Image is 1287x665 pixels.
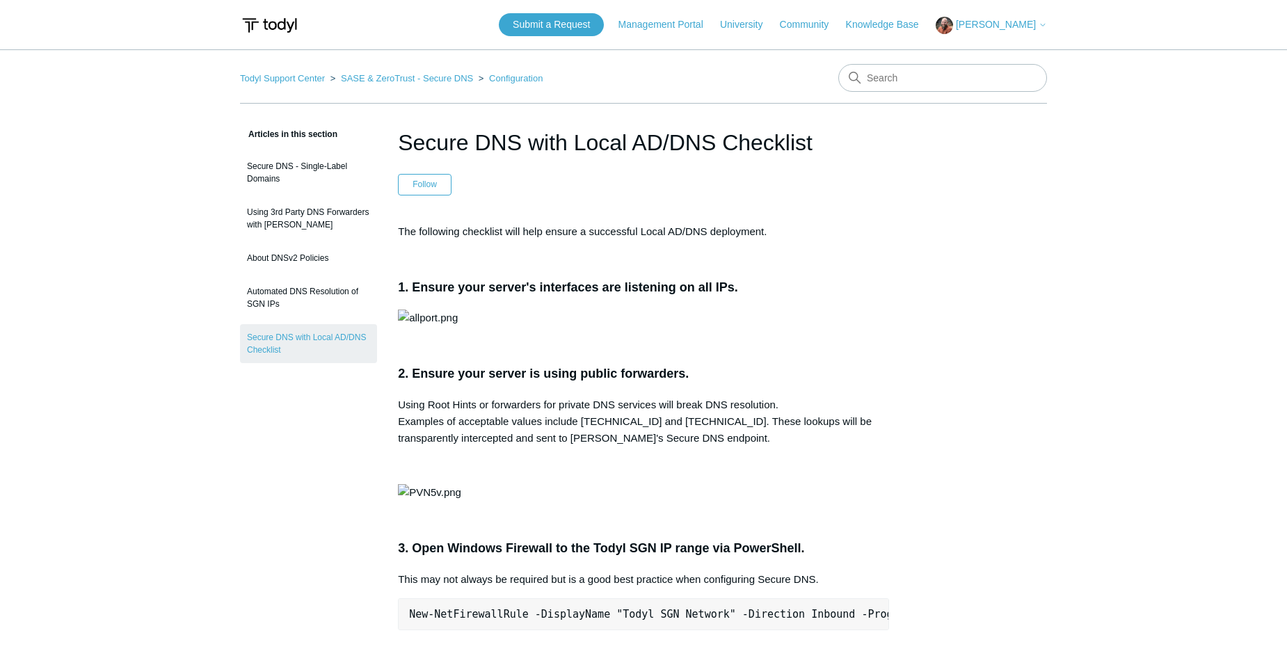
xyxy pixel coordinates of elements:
span: Articles in this section [240,129,337,139]
a: Configuration [489,73,543,83]
p: The following checklist will help ensure a successful Local AD/DNS deployment. [398,223,889,240]
h3: 3. Open Windows Firewall to the Todyl SGN IP range via PowerShell. [398,538,889,559]
img: allport.png [398,310,458,326]
a: Submit a Request [499,13,604,36]
a: Community [780,17,843,32]
img: PVN5v.png [398,484,461,501]
button: [PERSON_NAME] [936,17,1047,34]
a: About DNSv2 Policies [240,245,377,271]
li: Configuration [476,73,543,83]
button: Follow Article [398,174,451,195]
pre: New-NetFirewallRule -DisplayName "Todyl SGN Network" -Direction Inbound -Program Any -LocalAddres... [398,598,889,630]
p: This may not always be required but is a good best practice when configuring Secure DNS. [398,571,889,588]
a: Secure DNS with Local AD/DNS Checklist [240,324,377,363]
span: [PERSON_NAME] [956,19,1036,30]
a: Todyl Support Center [240,73,325,83]
a: Knowledge Base [846,17,933,32]
li: SASE & ZeroTrust - Secure DNS [328,73,476,83]
a: Secure DNS - Single-Label Domains [240,153,377,192]
p: Using Root Hints or forwarders for private DNS services will break DNS resolution. Examples of ac... [398,396,889,447]
a: Management Portal [618,17,717,32]
h3: 1. Ensure your server's interfaces are listening on all IPs. [398,278,889,298]
img: Todyl Support Center Help Center home page [240,13,299,38]
input: Search [838,64,1047,92]
li: Todyl Support Center [240,73,328,83]
h1: Secure DNS with Local AD/DNS Checklist [398,126,889,159]
h3: 2. Ensure your server is using public forwarders. [398,364,889,384]
a: Automated DNS Resolution of SGN IPs [240,278,377,317]
a: Using 3rd Party DNS Forwarders with [PERSON_NAME] [240,199,377,238]
a: University [720,17,776,32]
a: SASE & ZeroTrust - Secure DNS [341,73,473,83]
